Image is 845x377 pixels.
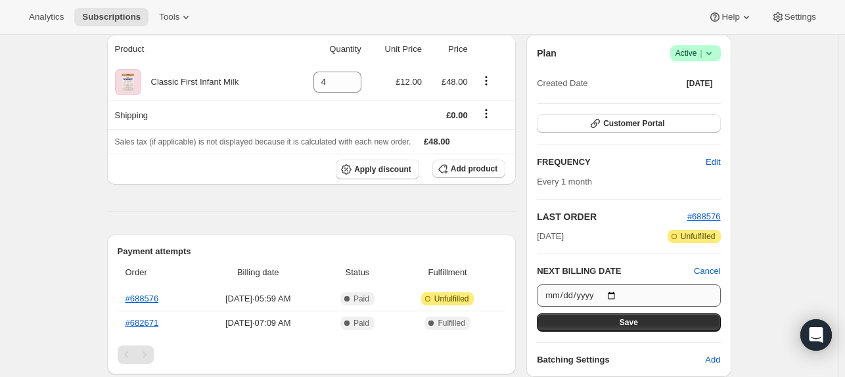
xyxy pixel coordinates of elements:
[446,110,468,120] span: £0.00
[537,353,705,366] h6: Batching Settings
[476,74,497,88] button: Product actions
[764,8,824,26] button: Settings
[74,8,148,26] button: Subscriptions
[694,265,720,278] button: Cancel
[21,8,72,26] button: Analytics
[679,74,721,93] button: [DATE]
[438,318,465,328] span: Fulfilled
[159,12,179,22] span: Tools
[537,230,564,243] span: [DATE]
[107,35,290,64] th: Product
[365,35,426,64] th: Unit Price
[432,160,505,178] button: Add product
[115,137,411,146] span: Sales tax (if applicable) is not displayed because it is calculated with each new order.
[537,156,706,169] h2: FREQUENCY
[537,265,694,278] h2: NEXT BILLING DATE
[151,8,200,26] button: Tools
[697,349,728,370] button: Add
[721,12,739,22] span: Help
[426,35,472,64] th: Price
[800,319,832,351] div: Open Intercom Messenger
[681,231,716,242] span: Unfulfilled
[687,210,721,223] button: #688576
[354,164,411,175] span: Apply discount
[675,47,716,60] span: Active
[451,164,497,174] span: Add product
[126,318,159,328] a: #682671
[785,12,816,22] span: Settings
[118,245,506,258] h2: Payment attempts
[537,313,720,332] button: Save
[537,210,687,223] h2: LAST ORDER
[118,345,506,364] nav: Pagination
[107,100,290,129] th: Shipping
[141,76,239,89] div: Classic First Infant Milk
[687,211,721,221] a: #688576
[700,8,760,26] button: Help
[442,77,468,87] span: £48.00
[700,48,702,58] span: |
[476,106,497,121] button: Shipping actions
[698,152,728,173] button: Edit
[126,294,159,303] a: #688576
[325,266,390,279] span: Status
[82,12,141,22] span: Subscriptions
[705,353,720,366] span: Add
[396,77,422,87] span: £12.00
[537,114,720,133] button: Customer Portal
[29,12,64,22] span: Analytics
[603,118,664,129] span: Customer Portal
[354,294,369,304] span: Paid
[687,78,713,89] span: [DATE]
[706,156,720,169] span: Edit
[620,317,638,328] span: Save
[199,292,317,305] span: [DATE] · 05:59 AM
[199,266,317,279] span: Billing date
[290,35,365,64] th: Quantity
[398,266,497,279] span: Fulfillment
[199,317,317,330] span: [DATE] · 07:09 AM
[115,69,141,95] img: product img
[537,77,587,90] span: Created Date
[434,294,469,304] span: Unfulfilled
[336,160,419,179] button: Apply discount
[424,137,450,146] span: £48.00
[354,318,369,328] span: Paid
[118,258,195,287] th: Order
[537,177,592,187] span: Every 1 month
[537,47,557,60] h2: Plan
